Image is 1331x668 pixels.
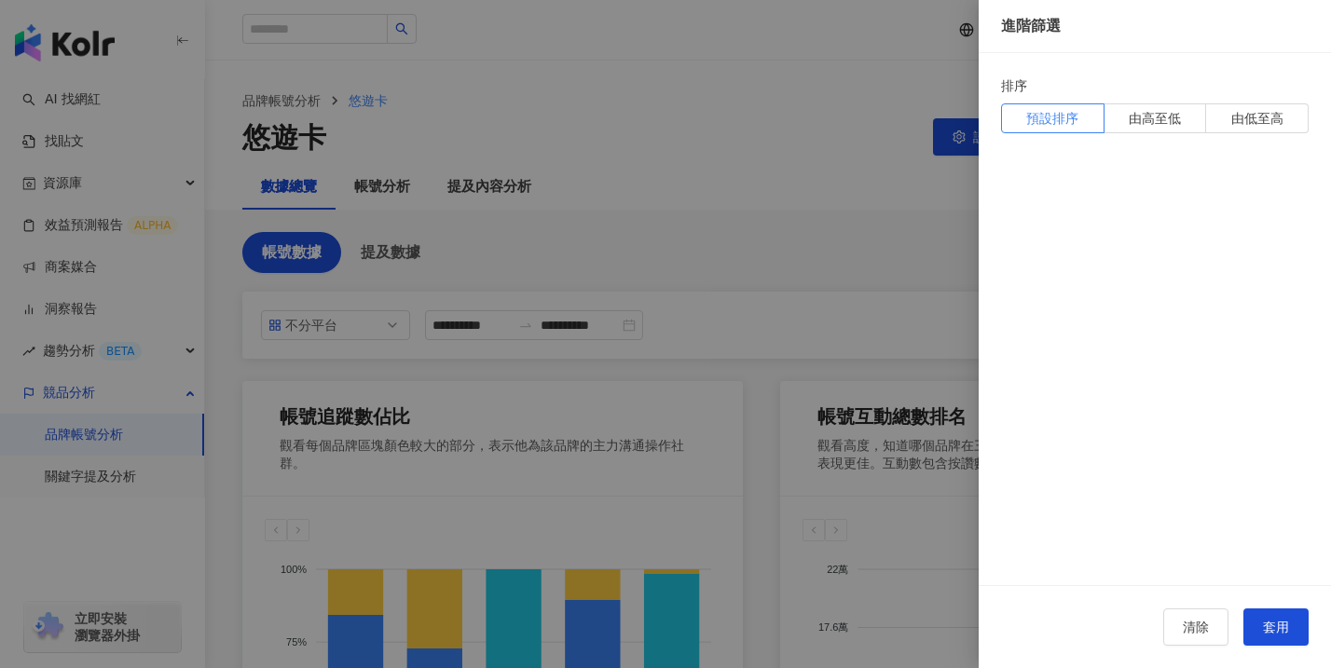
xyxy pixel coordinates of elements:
[1243,608,1309,646] button: 套用
[1026,109,1078,129] span: 預設排序
[1263,620,1289,634] span: 套用
[1001,15,1309,37] div: 進階篩選
[1129,109,1181,129] span: 由高至低
[1163,608,1228,646] button: 清除
[1231,109,1283,129] span: 由低至高
[1183,620,1209,634] span: 清除
[1001,75,1041,96] label: 排序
